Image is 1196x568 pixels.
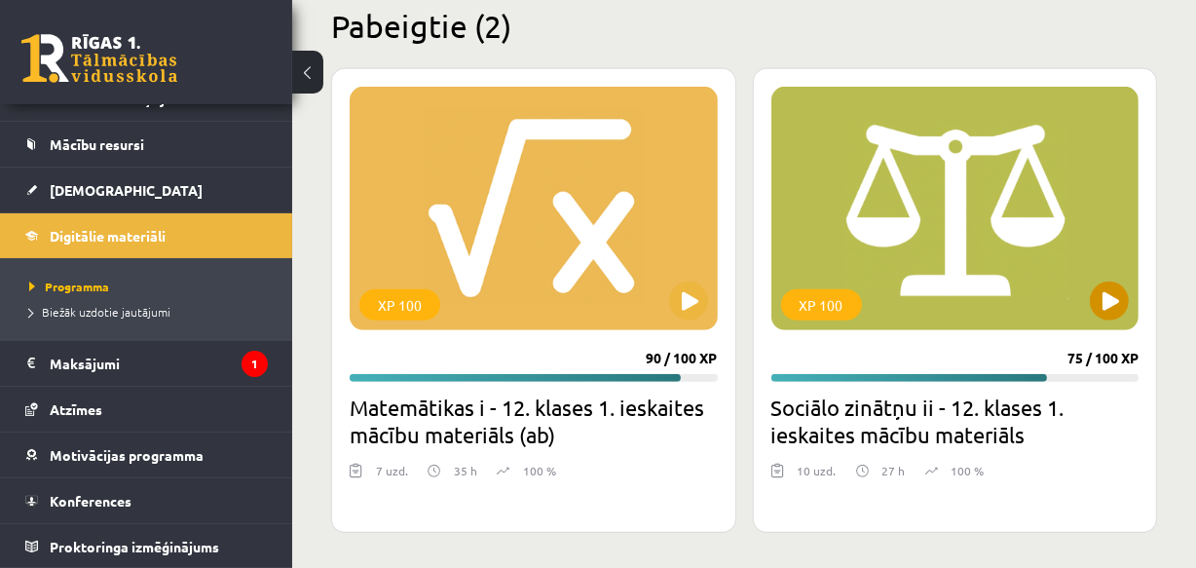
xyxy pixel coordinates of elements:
h2: Matemātikas i - 12. klases 1. ieskaites mācību materiāls (ab) [350,394,718,448]
p: 100 % [523,462,556,479]
span: [DEMOGRAPHIC_DATA] [50,181,203,199]
a: Programma [29,278,273,295]
p: 35 h [454,462,477,479]
a: Rīgas 1. Tālmācības vidusskola [21,34,177,83]
div: 7 uzd. [376,462,408,491]
i: 1 [242,351,268,377]
span: Atzīmes [50,400,102,418]
a: Digitālie materiāli [25,213,268,258]
a: Motivācijas programma [25,433,268,477]
span: Programma [29,279,109,294]
a: Konferences [25,478,268,523]
span: Digitālie materiāli [50,227,166,245]
h2: Pabeigtie (2) [331,7,1157,45]
p: 100 % [952,462,985,479]
div: XP 100 [359,289,440,321]
span: Mācību resursi [50,135,144,153]
h2: Sociālo zinātņu ii - 12. klases 1. ieskaites mācību materiāls [771,394,1140,448]
span: Motivācijas programma [50,446,204,464]
a: [DEMOGRAPHIC_DATA] [25,168,268,212]
a: Biežāk uzdotie jautājumi [29,303,273,321]
a: Maksājumi1 [25,341,268,386]
a: Atzīmes [25,387,268,432]
p: 27 h [882,462,906,479]
div: 10 uzd. [798,462,837,491]
span: Konferences [50,492,131,510]
div: XP 100 [781,289,862,321]
span: Biežāk uzdotie jautājumi [29,304,170,320]
legend: Maksājumi [50,341,268,386]
span: Proktoringa izmēģinājums [50,538,219,555]
a: Mācību resursi [25,122,268,167]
